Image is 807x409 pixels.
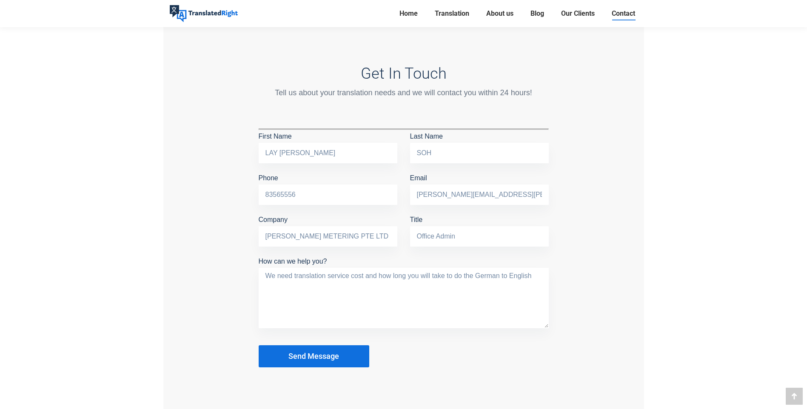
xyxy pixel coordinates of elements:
[435,9,469,18] span: Translation
[259,128,549,367] form: Contact form
[259,87,549,99] div: Tell us about your translation needs and we will contact you within 24 hours!
[561,9,595,18] span: Our Clients
[259,174,397,198] label: Phone
[170,5,238,22] img: Translated Right
[259,258,549,278] label: How can we help you?
[559,8,597,20] a: Our Clients
[484,8,516,20] a: About us
[410,133,549,156] label: Last Name
[259,345,369,367] button: Send Message
[410,226,549,247] input: Title
[259,133,397,156] label: First Name
[259,185,397,205] input: Phone
[259,143,397,163] input: First Name
[432,8,472,20] a: Translation
[486,9,513,18] span: About us
[609,8,638,20] a: Contact
[259,65,549,82] h3: Get In Touch
[410,185,549,205] input: Email
[397,8,420,20] a: Home
[259,226,397,247] input: Company
[612,9,635,18] span: Contact
[259,268,549,328] textarea: How can we help you?
[399,9,418,18] span: Home
[528,8,547,20] a: Blog
[410,174,549,198] label: Email
[530,9,544,18] span: Blog
[259,216,397,240] label: Company
[410,143,549,163] input: Last Name
[410,216,549,240] label: Title
[288,352,339,361] span: Send Message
